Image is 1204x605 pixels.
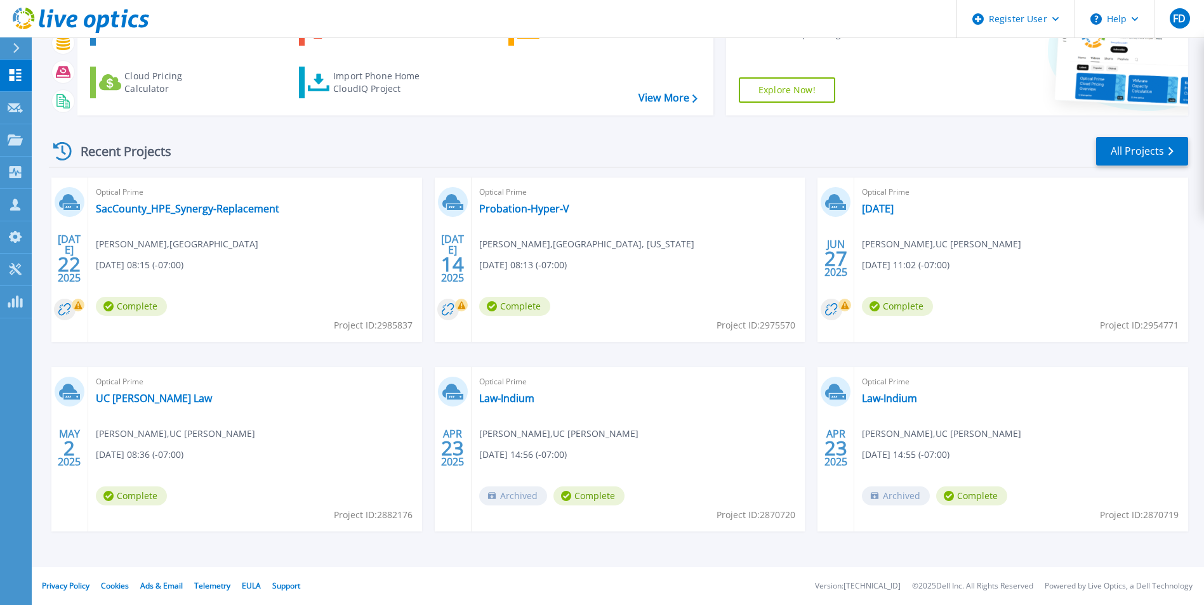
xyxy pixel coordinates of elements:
span: Complete [553,486,625,505]
span: Complete [479,297,550,316]
span: [PERSON_NAME] , [GEOGRAPHIC_DATA] [96,237,258,251]
span: [DATE] 11:02 (-07:00) [862,258,949,272]
span: [DATE] 14:55 (-07:00) [862,448,949,462]
div: APR 2025 [824,425,848,471]
span: [DATE] 08:36 (-07:00) [96,448,183,462]
span: Complete [96,297,167,316]
a: Law-Indium [479,392,534,405]
span: 23 [824,443,847,453]
span: 22 [58,259,81,270]
a: EULA [242,580,261,591]
a: Probation-Hyper-V [479,202,569,215]
span: Optical Prime [96,185,414,199]
a: SacCounty_HPE_Synergy-Replacement [96,202,279,215]
a: Privacy Policy [42,580,89,591]
a: Telemetry [194,580,230,591]
a: Ads & Email [140,580,183,591]
span: Project ID: 2954771 [1100,318,1179,332]
li: Version: [TECHNICAL_ID] [815,582,901,590]
span: Complete [96,486,167,505]
span: [PERSON_NAME] , UC [PERSON_NAME] [479,427,638,441]
span: Optical Prime [96,375,414,389]
span: Project ID: 2975570 [717,318,795,332]
span: [PERSON_NAME] , UC [PERSON_NAME] [862,237,1021,251]
span: Project ID: 2870720 [717,508,795,522]
span: Optical Prime [862,375,1181,389]
a: All Projects [1096,137,1188,166]
li: © 2025 Dell Inc. All Rights Reserved [912,582,1033,590]
div: [DATE] 2025 [440,235,465,282]
div: Import Phone Home CloudIQ Project [333,70,432,95]
a: Cookies [101,580,129,591]
span: [DATE] 14:56 (-07:00) [479,448,567,462]
span: Archived [862,486,930,505]
span: 14 [441,259,464,270]
div: MAY 2025 [57,425,81,471]
li: Powered by Live Optics, a Dell Technology [1045,582,1193,590]
span: Complete [936,486,1007,505]
span: [DATE] 08:15 (-07:00) [96,258,183,272]
span: Project ID: 2985837 [334,318,413,332]
span: Project ID: 2882176 [334,508,413,522]
a: Support [272,580,300,591]
div: APR 2025 [440,425,465,471]
span: 2 [63,443,75,453]
span: [PERSON_NAME] , UC [PERSON_NAME] [862,427,1021,441]
div: Recent Projects [49,136,189,167]
span: 23 [441,443,464,453]
div: JUN 2025 [824,235,848,282]
span: [PERSON_NAME] , UC [PERSON_NAME] [96,427,255,441]
a: Law-Indium [862,392,917,405]
span: Optical Prime [479,185,798,199]
a: UC [PERSON_NAME] Law [96,392,212,405]
span: Project ID: 2870719 [1100,508,1179,522]
span: Optical Prime [479,375,798,389]
span: Archived [479,486,547,505]
div: [DATE] 2025 [57,235,81,282]
span: Complete [862,297,933,316]
a: [DATE] [862,202,894,215]
span: 27 [824,253,847,264]
a: Cloud Pricing Calculator [90,67,232,98]
span: [PERSON_NAME] , [GEOGRAPHIC_DATA], [US_STATE] [479,237,694,251]
div: Cloud Pricing Calculator [124,70,226,95]
span: Optical Prime [862,185,1181,199]
a: Explore Now! [739,77,835,103]
a: View More [638,92,698,104]
span: FD [1173,13,1186,23]
span: [DATE] 08:13 (-07:00) [479,258,567,272]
